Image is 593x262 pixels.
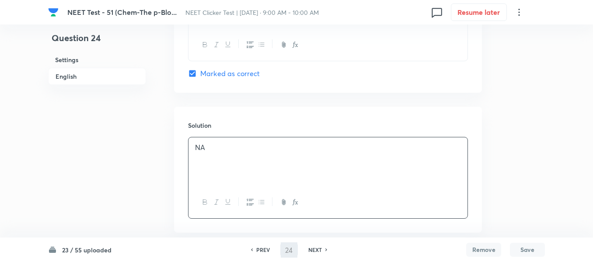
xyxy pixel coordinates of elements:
[48,68,146,85] h6: English
[62,245,112,255] h6: 23 / 55 uploaded
[48,31,146,52] h4: Question 24
[48,52,146,68] h6: Settings
[466,243,501,257] button: Remove
[67,7,177,17] span: NEET Test - 51 (Chem-The p-Blo...
[308,246,322,254] h6: NEXT
[510,243,545,257] button: Save
[256,246,270,254] h6: PREV
[48,7,59,17] img: Company Logo
[185,8,319,17] span: NEET Clicker Test | [DATE] · 9:00 AM - 10:00 AM
[451,3,507,21] button: Resume later
[188,121,468,130] h6: Solution
[200,68,260,79] span: Marked as correct
[48,7,60,17] a: Company Logo
[195,143,461,153] p: NA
